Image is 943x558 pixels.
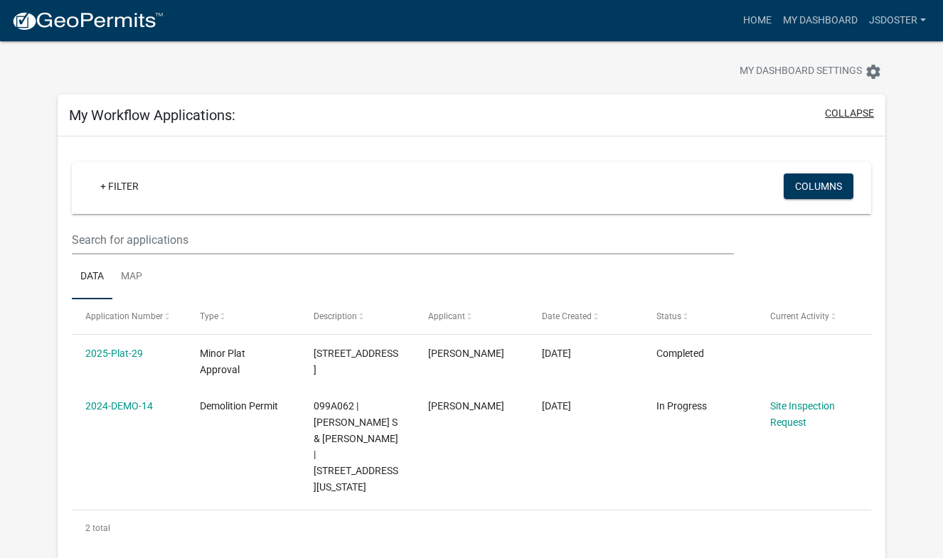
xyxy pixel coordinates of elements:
datatable-header-cell: Status [642,299,756,333]
span: 03/25/2024 [542,400,571,412]
button: collapse [825,106,874,121]
button: My Dashboard Settingssettings [728,58,893,85]
span: Demolition Permit [200,400,278,412]
a: Site Inspection Request [770,400,835,428]
span: Type [200,311,218,321]
span: 114 PARKS MILL CT [314,348,398,375]
datatable-header-cell: Current Activity [757,299,870,333]
a: + Filter [89,173,150,199]
datatable-header-cell: Date Created [528,299,642,333]
span: Completed [656,348,704,359]
span: Description [314,311,357,321]
button: Columns [784,173,853,199]
a: 2024-DEMO-14 [85,400,153,412]
span: In Progress [656,400,707,412]
span: Current Activity [770,311,829,321]
i: settings [865,63,882,80]
datatable-header-cell: Description [300,299,414,333]
a: Jsdoster [863,7,932,34]
span: Application Number [85,311,163,321]
datatable-header-cell: Type [186,299,300,333]
div: 2 total [72,510,870,546]
span: 099A062 | DOSTER JUDSON S & MARGARET M | 202 N Washington Ave [314,400,398,493]
span: 04/11/2025 [542,348,571,359]
a: Data [72,254,112,300]
datatable-header-cell: Application Number [72,299,186,333]
span: Judson Doster [428,400,504,412]
h5: My Workflow Applications: [69,107,235,124]
a: 2025-Plat-29 [85,348,143,359]
input: Search for applications [72,225,734,254]
span: Applicant [428,311,465,321]
a: Home [737,7,777,34]
span: Date Created [542,311,592,321]
span: Minor Plat Approval [200,348,245,375]
a: My Dashboard [777,7,863,34]
span: My Dashboard Settings [740,63,862,80]
datatable-header-cell: Applicant [415,299,528,333]
span: Judson Doster [428,348,504,359]
a: Map [112,254,151,300]
span: Status [656,311,681,321]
